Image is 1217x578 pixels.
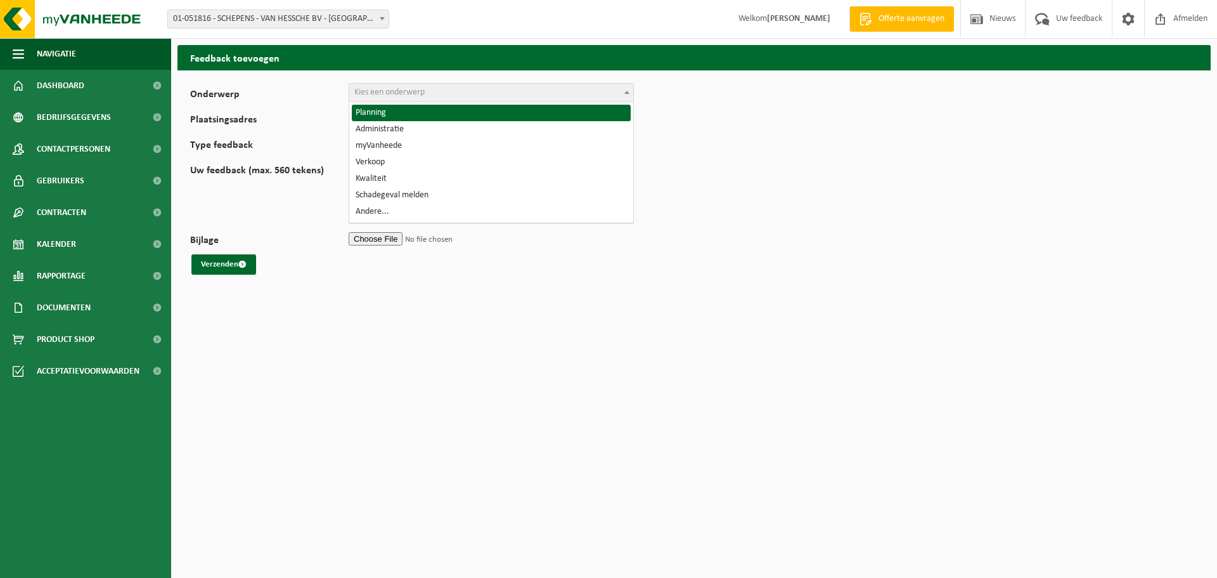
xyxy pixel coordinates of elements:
[37,133,110,165] span: Contactpersonen
[352,171,631,187] li: Kwaliteit
[37,228,76,260] span: Kalender
[354,88,425,97] span: Kies een onderwerp
[191,254,256,275] button: Verzenden
[875,13,948,25] span: Offerte aanvragen
[37,355,139,387] span: Acceptatievoorwaarden
[37,260,86,292] span: Rapportage
[167,10,389,29] span: 01-051816 - SCHEPENS - VAN HESSCHE BV - OUDENAARDE
[190,115,349,128] label: Plaatsingsadres
[190,140,349,153] label: Type feedback
[190,89,349,102] label: Onderwerp
[190,235,349,248] label: Bijlage
[849,6,954,32] a: Offerte aanvragen
[352,121,631,138] li: Administratie
[352,154,631,171] li: Verkoop
[37,102,111,133] span: Bedrijfsgegevens
[352,105,631,121] li: Planning
[767,14,830,23] strong: [PERSON_NAME]
[352,138,631,154] li: myVanheede
[37,165,84,197] span: Gebruikers
[190,166,349,223] label: Uw feedback (max. 560 tekens)
[352,204,631,220] li: Andere...
[37,292,91,324] span: Documenten
[37,197,86,228] span: Contracten
[168,10,389,28] span: 01-051816 - SCHEPENS - VAN HESSCHE BV - OUDENAARDE
[352,187,631,204] li: Schadegeval melden
[37,38,76,70] span: Navigatie
[37,70,84,102] span: Dashboard
[177,45,1211,70] h2: Feedback toevoegen
[37,324,94,355] span: Product Shop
